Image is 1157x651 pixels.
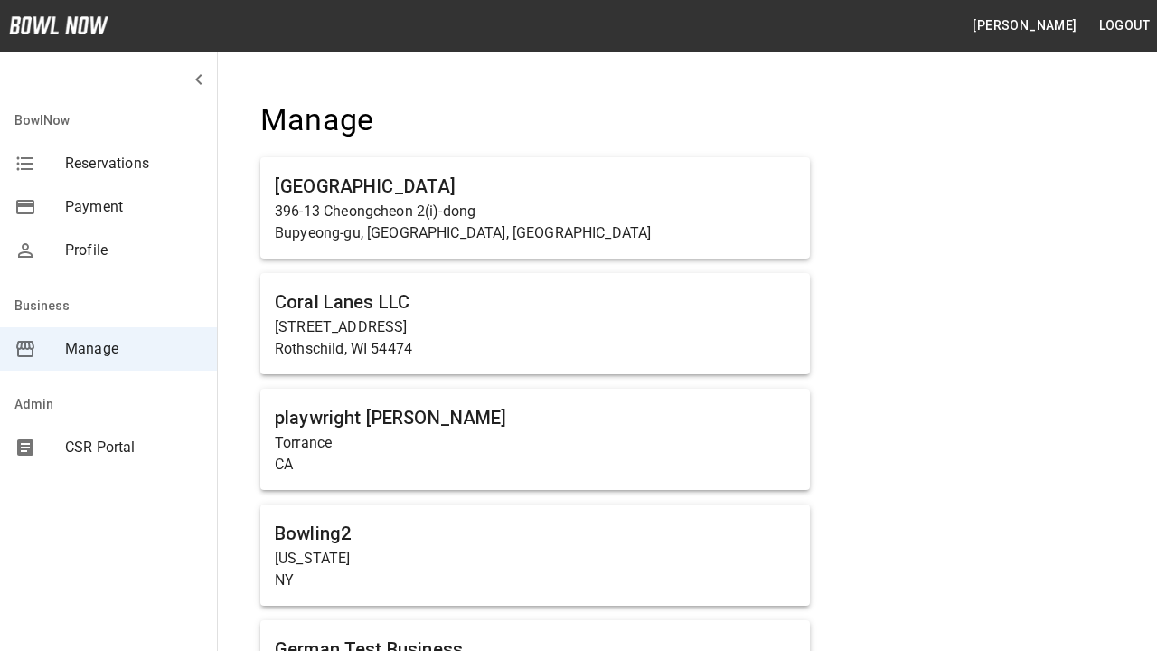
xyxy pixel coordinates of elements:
span: Profile [65,240,202,261]
h6: playwright [PERSON_NAME] [275,403,795,432]
span: Manage [65,338,202,360]
span: Reservations [65,153,202,175]
p: NY [275,570,795,591]
p: Torrance [275,432,795,454]
button: Logout [1092,9,1157,42]
p: Rothschild, WI 54474 [275,338,795,360]
p: Bupyeong-gu, [GEOGRAPHIC_DATA], [GEOGRAPHIC_DATA] [275,222,795,244]
p: CA [275,454,795,476]
p: 396-13 Cheongcheon 2(i)-dong [275,201,795,222]
img: logo [9,16,108,34]
p: [US_STATE] [275,548,795,570]
h6: Coral Lanes LLC [275,288,795,316]
h4: Manage [260,101,810,139]
p: [STREET_ADDRESS] [275,316,795,338]
span: Payment [65,196,202,218]
span: CSR Portal [65,437,202,458]
button: [PERSON_NAME] [965,9,1084,42]
h6: [GEOGRAPHIC_DATA] [275,172,795,201]
h6: Bowling2 [275,519,795,548]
